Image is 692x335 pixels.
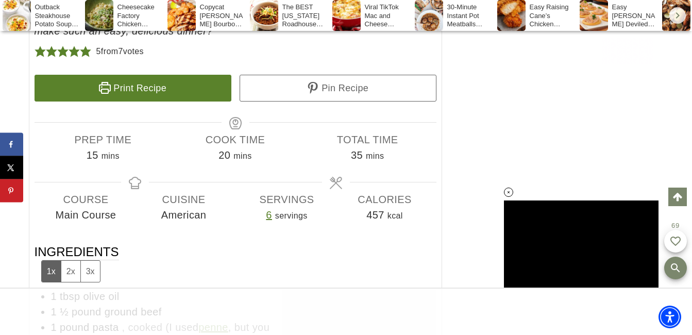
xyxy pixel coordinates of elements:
button: Adjust servings by 3x [80,261,100,282]
span: mins [366,152,384,160]
iframe: Advertisement [488,38,653,64]
span: Servings [238,192,336,207]
button: Adjust servings by 1x [42,261,61,282]
span: American [135,207,233,223]
span: Rate this recipe 5 out of 5 stars [80,44,91,59]
span: 35 [351,149,363,161]
iframe: Advertisement [570,69,571,70]
span: mins [102,152,120,160]
span: 7 [118,47,123,56]
span: 5 [96,47,101,56]
span: Rate this recipe 2 out of 5 stars [46,44,57,59]
span: servings [275,211,308,220]
a: Scroll to top [668,188,687,206]
span: Cook Time [169,132,301,147]
span: Course [37,192,135,207]
iframe: Advertisement [159,289,534,335]
span: 457 [366,209,384,221]
a: Adjust recipe servings [266,209,272,221]
span: Calories [336,192,434,207]
button: Adjust servings by 2x [61,261,80,282]
div: from votes [96,44,144,59]
a: Pin Recipe [240,75,436,102]
span: mins [233,152,251,160]
span: Total Time [301,132,434,147]
span: Rate this recipe 1 out of 5 stars [35,44,46,59]
span: Rate this recipe 3 out of 5 stars [57,44,69,59]
span: 20 [218,149,230,161]
a: Print Recipe [35,75,231,102]
div: Accessibility Menu [659,306,681,328]
span: Prep Time [37,132,170,147]
span: Main Course [37,207,135,223]
span: 15 [87,149,98,161]
span: Rate this recipe 4 out of 5 stars [69,44,80,59]
span: Ingredients [35,244,119,282]
span: kcal [387,211,403,220]
span: Cuisine [135,192,233,207]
